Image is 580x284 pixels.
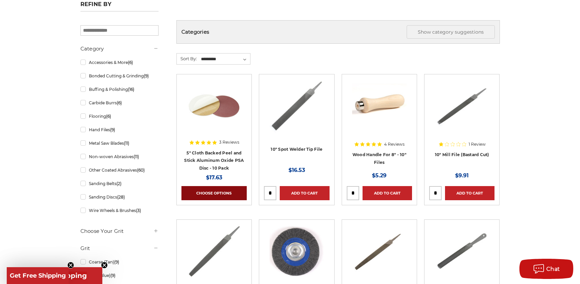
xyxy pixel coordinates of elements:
a: Flooring [80,110,159,122]
img: File Handle [352,79,407,133]
a: Add to Cart [363,186,412,200]
img: 10" Crimped Wire Wheel for Pedestal Grinder [270,224,323,278]
span: Chat [546,266,560,272]
label: Sort By: [177,54,197,64]
a: Other Coated Abrasives [80,164,159,176]
a: 10" Mill File (Bastard Cut) [435,152,489,157]
span: (6) [128,60,133,65]
span: $5.29 [372,172,386,179]
a: Buffing & Polishing [80,83,159,95]
img: 10 Inch Lathe File, Single Cut [352,224,406,278]
button: Chat [519,259,573,279]
a: Carbide Burrs [80,97,159,109]
img: 10" spot welder tip file [269,79,324,133]
span: (2) [116,181,122,186]
span: 1 Review [469,142,486,146]
a: 10" Mill File Bastard Cut [429,79,494,144]
div: Get Free ShippingClose teaser [7,267,69,284]
span: (28) [117,194,125,200]
span: (11) [124,141,129,146]
span: $9.91 [455,172,469,179]
a: 5 inch Aluminum Oxide PSA Sanding Disc with Cloth Backing [181,79,247,144]
img: 10" Mill File Bastard Cut [435,79,489,133]
span: (3) [136,208,141,213]
a: Non-woven Abrasives [80,151,159,163]
img: 10 Inch Axe File with Handle [435,224,489,278]
button: Close teaser [101,262,108,269]
h5: Refine by [80,1,159,11]
a: Hand Files [80,124,159,136]
h5: Category [80,45,159,53]
span: $16.53 [288,167,305,173]
a: Choose Options [181,186,247,200]
button: Show category suggestions [407,25,495,39]
select: Sort By: [200,54,250,64]
span: (60) [137,168,145,173]
h5: Choose Your Grit [80,227,159,235]
span: (6) [117,100,122,105]
a: 10" spot welder tip file [264,79,329,144]
a: Sanding Discs [80,191,159,203]
button: Close teaser [67,262,74,269]
img: 10" Flat Bastard File [187,224,241,278]
a: 5" Cloth Backed Peel and Stick Aluminum Oxide PSA Disc - 10 Pack [184,150,244,171]
span: (11) [134,154,139,159]
h5: Grit [80,244,159,252]
a: Bonded Cutting & Grinding [80,70,159,82]
span: (9) [110,127,115,132]
a: Metal Saw Blades [80,137,159,149]
a: Wire Wheels & Brushes [80,205,159,216]
a: Fine (Blue) [80,270,159,281]
span: (16) [128,87,134,92]
span: (9) [144,73,149,78]
a: Add to Cart [280,186,329,200]
a: Accessories & More [80,57,159,68]
a: Add to Cart [445,186,494,200]
span: (9) [110,273,115,278]
a: 10" Spot Welder Tip File [271,147,322,152]
span: (6) [106,114,111,119]
h5: Categories [181,25,495,39]
a: Sanding Belts [80,178,159,189]
a: Coarse (Tan) [80,256,159,268]
img: 5 inch Aluminum Oxide PSA Sanding Disc with Cloth Backing [187,79,241,133]
span: (9) [114,259,119,264]
a: File Handle [347,79,412,144]
span: 4 Reviews [384,142,405,146]
span: $17.63 [206,174,222,181]
a: Wood Handle For 8" - 10" Files [352,152,406,165]
span: Get Free Shipping [10,272,66,279]
div: Get Free ShippingClose teaser [7,267,102,284]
